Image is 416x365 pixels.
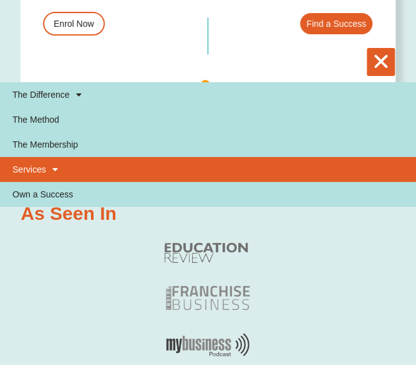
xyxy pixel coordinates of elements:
[301,13,373,34] a: Find a Success
[43,12,105,36] a: Enrol Now
[208,224,416,365] iframe: Chat Widget
[54,19,94,28] span: Enrol Now
[21,201,116,226] h2: As Seen In
[367,48,395,76] div: Menu Toggle
[307,19,367,28] span: Find a Success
